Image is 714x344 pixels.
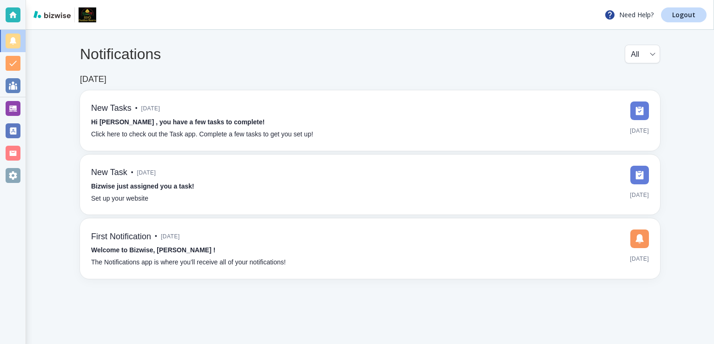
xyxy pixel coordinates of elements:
h6: First Notification [91,232,151,242]
span: [DATE] [630,124,649,138]
span: [DATE] [630,188,649,202]
p: • [135,103,138,114]
img: DashboardSidebarNotification.svg [630,229,649,248]
h6: New Tasks [91,103,132,114]
a: New Tasks•[DATE]Hi [PERSON_NAME] , you have a few tasks to complete!Click here to check out the T... [80,90,660,151]
h4: Notifications [80,45,161,63]
strong: Bizwise just assigned you a task! [91,182,194,190]
a: Logout [661,7,707,22]
p: • [155,231,157,242]
p: Need Help? [604,9,654,20]
img: DashboardSidebarTasks.svg [630,166,649,184]
p: The Notifications app is where you’ll receive all of your notifications! [91,257,286,268]
span: [DATE] [630,252,649,266]
p: Logout [672,12,695,18]
a: First Notification•[DATE]Welcome to Bizwise, [PERSON_NAME] !The Notifications app is where you’ll... [80,218,660,279]
span: [DATE] [161,229,180,243]
p: Click here to check out the Task app. Complete a few tasks to get you set up! [91,129,313,140]
h6: New Task [91,168,127,178]
span: [DATE] [141,101,160,115]
p: • [131,168,133,178]
div: All [631,45,654,63]
img: DashboardSidebarTasks.svg [630,101,649,120]
strong: Hi [PERSON_NAME] , you have a few tasks to complete! [91,118,264,126]
img: B & G Landscape & Outdoor Rooms LLC [79,7,96,22]
span: [DATE] [137,166,156,180]
h6: [DATE] [80,74,106,85]
strong: Welcome to Bizwise, [PERSON_NAME] ! [91,246,215,254]
p: Set up your website [91,194,148,204]
img: bizwise [33,11,71,18]
a: New Task•[DATE]Bizwise just assigned you a task!Set up your website[DATE] [80,155,660,215]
